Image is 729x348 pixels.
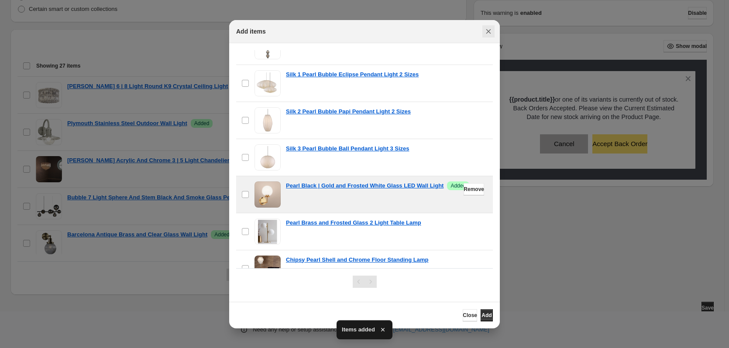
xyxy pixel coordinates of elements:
[286,70,419,79] a: Silk 1 Pearl Bubble Eclipse Pendant Light 2 Sizes
[482,25,495,38] button: Close
[286,181,444,190] a: Pearl Black | Gold and Frosted White Glass LED Wall Light
[254,218,281,245] img: Pearl Brass and Frosted Glass 2 Light Table Lamp
[464,186,484,193] span: Remove
[236,27,266,36] h2: Add items
[254,70,281,96] img: Silk 1 Pearl Bubble Eclipse Pendant Light 2 Sizes
[481,312,492,319] span: Add
[254,144,281,171] img: Silk 3 Pearl Bubble Ball Pendant Light 3 Sizes
[286,144,409,153] a: Silk 3 Pearl Bubble Ball Pendant Light 3 Sizes
[286,218,421,227] a: Pearl Brass and Frosted Glass 2 Light Table Lamp
[342,325,375,334] span: Items added
[450,182,466,189] span: Added
[464,183,484,195] button: Remove
[481,309,493,321] button: Add
[254,181,281,208] img: Pearl Black | Gold and Frosted White Glass LED Wall Light
[353,276,377,288] nav: Pagination
[254,107,281,133] img: Silk 2 Pearl Bubble Papi Pendant Light 2 Sizes
[254,256,281,282] img: Chipsy Pearl Shell and Chrome Floor Standing Lamp
[463,309,477,321] button: Close
[286,256,429,264] a: Chipsy Pearl Shell and Chrome Floor Standing Lamp
[463,312,477,319] span: Close
[286,107,411,116] a: Silk 2 Pearl Bubble Papi Pendant Light 2 Sizes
